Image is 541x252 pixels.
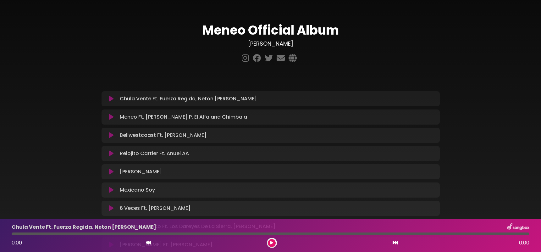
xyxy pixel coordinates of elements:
[519,239,529,247] span: 0:00
[120,168,162,176] p: [PERSON_NAME]
[120,150,189,157] p: Relojito Cartier Ft. Anuel AA
[507,223,529,231] img: songbox-logo-white.png
[120,113,247,121] p: Meneo Ft. [PERSON_NAME] P, El Alfa and Chimbala
[120,204,190,212] p: 6 Veces Ft. [PERSON_NAME]
[120,186,155,194] p: Mexicano Soy
[120,95,257,103] p: Chula Vente Ft. Fuerza Regida, Neton [PERSON_NAME]
[12,239,22,246] span: 0:00
[120,132,207,139] p: Beliwestcoast Ft. [PERSON_NAME]
[102,40,440,47] h3: [PERSON_NAME]
[102,23,440,38] h1: Meneo Official Album
[12,223,156,231] p: Chula Vente Ft. Fuerza Regida, Neton [PERSON_NAME]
